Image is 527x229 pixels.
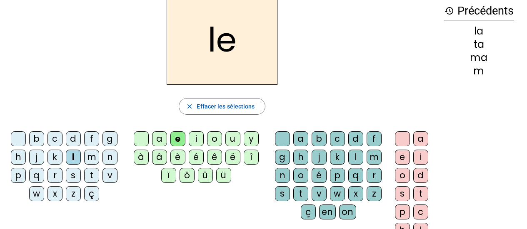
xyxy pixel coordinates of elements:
[275,186,290,201] div: s
[348,168,363,183] div: q
[186,103,193,110] mat-icon: close
[444,2,514,20] h3: Précédents
[225,131,240,146] div: u
[395,168,410,183] div: o
[216,168,231,183] div: ü
[367,150,382,165] div: m
[275,168,290,183] div: n
[66,131,81,146] div: d
[444,26,514,36] div: la
[102,131,117,146] div: g
[47,131,62,146] div: c
[29,186,44,201] div: w
[84,150,99,165] div: m
[330,150,345,165] div: k
[198,168,213,183] div: û
[207,150,222,165] div: ê
[180,168,195,183] div: ô
[244,150,259,165] div: î
[102,168,117,183] div: v
[29,150,44,165] div: j
[84,168,99,183] div: t
[413,204,428,219] div: c
[189,131,204,146] div: i
[395,150,410,165] div: e
[301,204,316,219] div: ç
[102,150,117,165] div: n
[244,131,259,146] div: y
[134,150,149,165] div: à
[395,204,410,219] div: p
[225,150,240,165] div: ë
[319,204,336,219] div: en
[444,6,454,16] mat-icon: history
[152,131,167,146] div: a
[348,131,363,146] div: d
[66,150,81,165] div: l
[312,168,327,183] div: é
[330,131,345,146] div: c
[293,131,308,146] div: a
[330,186,345,201] div: w
[348,150,363,165] div: l
[11,150,26,165] div: h
[66,168,81,183] div: s
[348,186,363,201] div: x
[413,131,428,146] div: a
[413,150,428,165] div: i
[152,150,167,165] div: â
[330,168,345,183] div: p
[47,150,62,165] div: k
[367,168,382,183] div: r
[444,53,514,63] div: ma
[66,186,81,201] div: z
[293,186,308,201] div: t
[413,186,428,201] div: t
[179,98,265,115] button: Effacer les sélections
[312,131,327,146] div: b
[293,150,308,165] div: h
[47,168,62,183] div: r
[312,150,327,165] div: j
[170,150,185,165] div: è
[413,168,428,183] div: d
[275,150,290,165] div: g
[197,101,255,111] span: Effacer les sélections
[47,186,62,201] div: x
[29,168,44,183] div: q
[189,150,204,165] div: é
[84,186,99,201] div: ç
[339,204,356,219] div: on
[207,131,222,146] div: o
[29,131,44,146] div: b
[367,186,382,201] div: z
[161,168,176,183] div: ï
[395,186,410,201] div: s
[444,39,514,49] div: ta
[84,131,99,146] div: f
[293,168,308,183] div: o
[312,186,327,201] div: v
[170,131,185,146] div: e
[444,66,514,76] div: m
[367,131,382,146] div: f
[11,168,26,183] div: p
